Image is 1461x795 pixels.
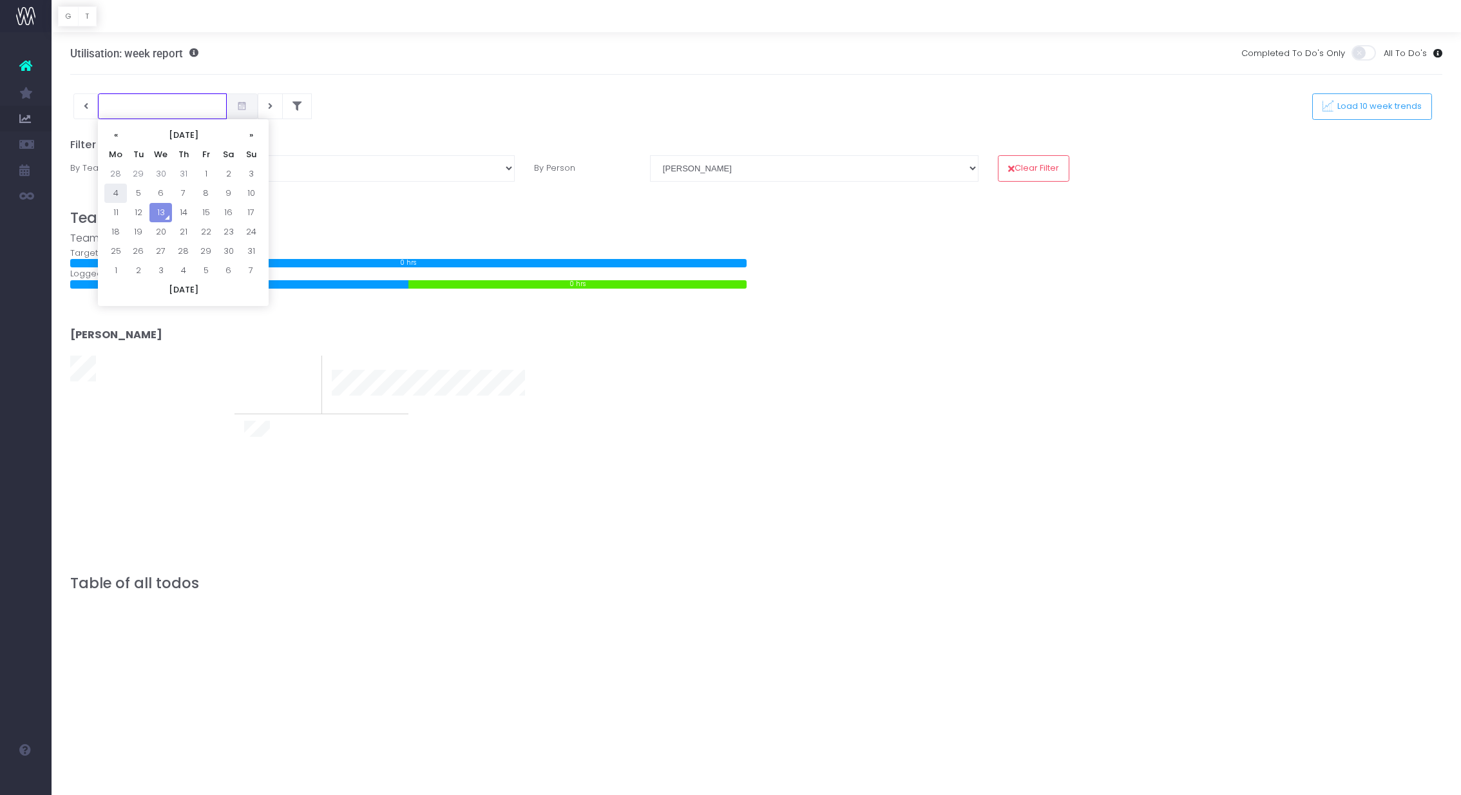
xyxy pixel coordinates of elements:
[104,242,127,261] td: 25
[172,184,195,203] td: 7
[104,280,262,300] th: [DATE]
[332,399,390,412] span: 10 week trend
[217,184,240,203] td: 9
[149,261,172,280] td: 3
[240,242,262,261] td: 31
[217,261,240,280] td: 6
[16,769,35,789] img: images/default_profile_image.png
[104,261,127,280] td: 1
[127,164,149,184] td: 29
[240,126,262,145] th: »
[70,327,162,342] strong: [PERSON_NAME]
[240,222,262,242] td: 24
[58,6,97,26] div: Vertical button group
[240,184,262,203] td: 10
[195,242,217,261] td: 29
[149,164,172,184] td: 30
[244,377,297,390] span: To last week
[149,242,172,261] td: 27
[58,6,79,26] button: G
[127,261,149,280] td: 2
[127,242,149,261] td: 26
[70,209,1443,227] h3: Team results
[78,6,97,26] button: T
[70,575,1443,592] h3: Table of all todos
[149,145,172,164] th: We
[291,356,312,377] span: 0%
[240,145,262,164] th: Su
[104,164,127,184] td: 28
[61,155,177,181] label: By Team
[149,203,172,222] td: 13
[70,47,198,60] h3: Utilisation: week report
[217,222,240,242] td: 23
[240,164,262,184] td: 3
[127,203,149,222] td: 12
[172,145,195,164] th: Th
[217,242,240,261] td: 30
[127,222,149,242] td: 19
[70,259,747,267] div: 0 hrs
[217,203,240,222] td: 16
[1312,93,1432,120] button: Load 10 week trends
[127,126,240,145] th: [DATE]
[104,145,127,164] th: Mo
[70,139,1443,151] h5: Filter Report
[1384,47,1427,60] span: All To Do's
[408,280,747,289] div: 0 hrs
[70,280,408,289] div: 0 hrs
[172,222,195,242] td: 21
[172,242,195,261] td: 28
[127,184,149,203] td: 5
[998,155,1069,181] button: Clear Filter
[240,203,262,222] td: 17
[240,261,262,280] td: 7
[149,222,172,242] td: 20
[172,203,195,222] td: 14
[61,231,756,288] div: Target: Logged time:
[195,164,217,184] td: 1
[1333,101,1422,112] span: Load 10 week trends
[104,222,127,242] td: 18
[104,184,127,203] td: 4
[1241,47,1345,60] span: Completed To Do's Only
[104,203,127,222] td: 11
[172,261,195,280] td: 4
[149,184,172,203] td: 6
[127,145,149,164] th: Tu
[217,145,240,164] th: Sa
[70,231,747,246] div: Team effort this week
[195,145,217,164] th: Fr
[195,261,217,280] td: 5
[524,155,640,181] label: By Person
[195,203,217,222] td: 15
[195,184,217,203] td: 8
[217,164,240,184] td: 2
[172,164,195,184] td: 31
[195,222,217,242] td: 22
[104,126,127,145] th: «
